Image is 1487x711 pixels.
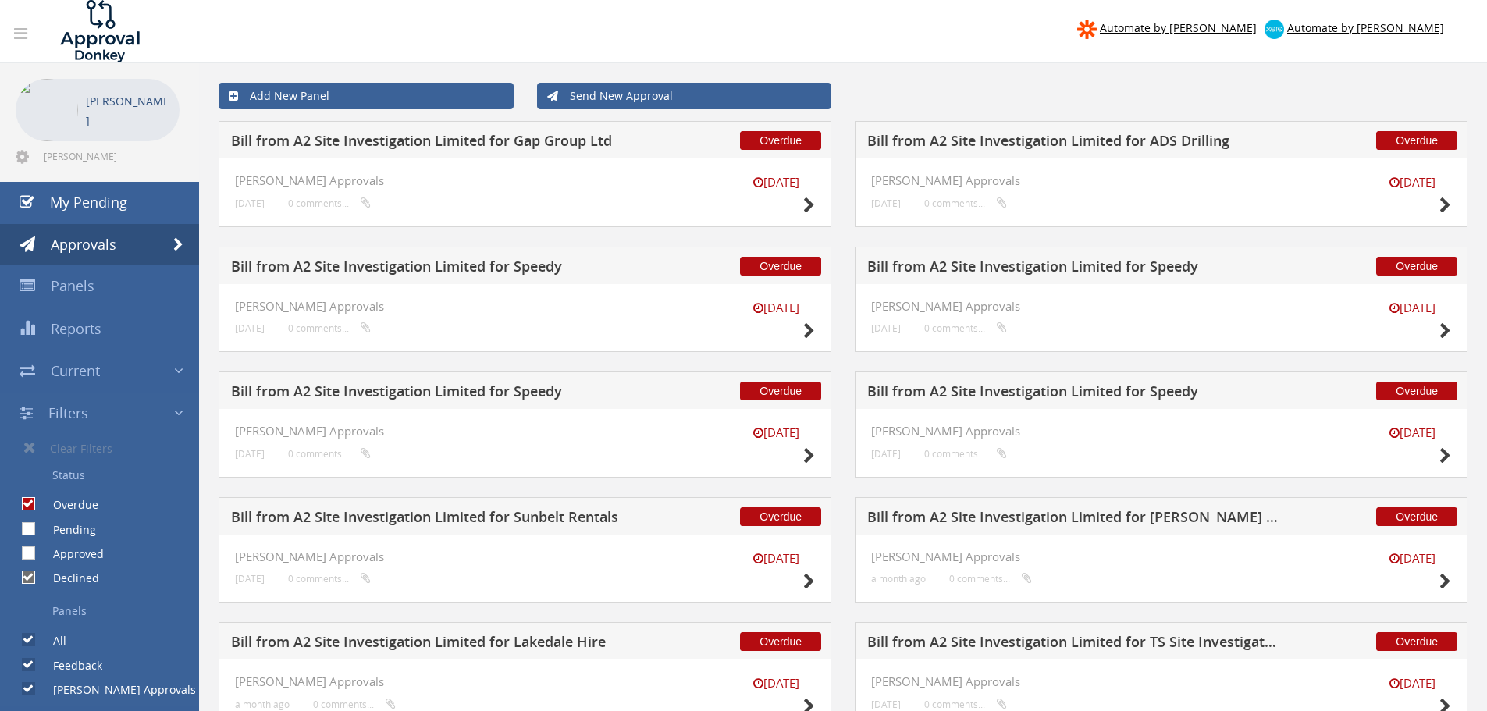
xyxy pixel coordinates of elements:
[12,462,199,489] a: Status
[51,361,100,380] span: Current
[737,550,815,567] small: [DATE]
[288,197,371,209] small: 0 comments...
[12,598,199,624] a: Panels
[871,300,1451,313] h4: [PERSON_NAME] Approvals
[288,322,371,334] small: 0 comments...
[235,197,265,209] small: [DATE]
[1287,20,1444,35] span: Automate by [PERSON_NAME]
[48,403,88,422] span: Filters
[231,133,642,153] h5: Bill from A2 Site Investigation Limited for Gap Group Ltd
[740,131,821,150] span: Overdue
[1373,425,1451,441] small: [DATE]
[1376,131,1457,150] span: Overdue
[867,635,1279,654] h5: Bill from A2 Site Investigation Limited for TS Site Investigation Ltd
[1100,20,1257,35] span: Automate by [PERSON_NAME]
[231,259,642,279] h5: Bill from A2 Site Investigation Limited for Speedy
[51,235,116,254] span: Approvals
[219,83,514,109] a: Add New Panel
[737,300,815,316] small: [DATE]
[288,448,371,460] small: 0 comments...
[537,83,832,109] a: Send New Approval
[924,699,1007,710] small: 0 comments...
[871,197,901,209] small: [DATE]
[37,658,102,674] label: Feedback
[51,319,101,338] span: Reports
[867,259,1279,279] h5: Bill from A2 Site Investigation Limited for Speedy
[235,699,290,710] small: a month ago
[1077,20,1097,39] img: zapier-logomark.png
[1373,174,1451,190] small: [DATE]
[1373,300,1451,316] small: [DATE]
[1373,675,1451,691] small: [DATE]
[871,550,1451,563] h4: [PERSON_NAME] Approvals
[37,633,66,649] label: All
[1376,632,1457,651] span: Overdue
[231,635,642,654] h5: Bill from A2 Site Investigation Limited for Lakedale Hire
[871,322,901,334] small: [DATE]
[871,675,1451,688] h4: [PERSON_NAME] Approvals
[949,573,1032,585] small: 0 comments...
[871,174,1451,187] h4: [PERSON_NAME] Approvals
[740,507,821,526] span: Overdue
[740,257,821,276] span: Overdue
[231,510,642,529] h5: Bill from A2 Site Investigation Limited for Sunbelt Rentals
[37,571,99,586] label: Declined
[924,322,1007,334] small: 0 comments...
[924,448,1007,460] small: 0 comments...
[235,174,815,187] h4: [PERSON_NAME] Approvals
[1376,507,1457,526] span: Overdue
[737,425,815,441] small: [DATE]
[867,510,1279,529] h5: Bill from A2 Site Investigation Limited for [PERSON_NAME] Drilling Ltd
[871,448,901,460] small: [DATE]
[235,425,815,438] h4: [PERSON_NAME] Approvals
[12,434,199,462] a: Clear Filters
[37,546,104,562] label: Approved
[1376,257,1457,276] span: Overdue
[313,699,396,710] small: 0 comments...
[50,193,127,212] span: My Pending
[44,150,176,162] span: [PERSON_NAME][EMAIL_ADDRESS][PERSON_NAME][DOMAIN_NAME]
[867,384,1279,403] h5: Bill from A2 Site Investigation Limited for Speedy
[235,675,815,688] h4: [PERSON_NAME] Approvals
[235,322,265,334] small: [DATE]
[235,573,265,585] small: [DATE]
[737,675,815,691] small: [DATE]
[235,448,265,460] small: [DATE]
[37,682,196,698] label: [PERSON_NAME] Approvals
[37,522,96,538] label: Pending
[288,573,371,585] small: 0 comments...
[86,91,172,130] p: [PERSON_NAME]
[1373,550,1451,567] small: [DATE]
[740,632,821,651] span: Overdue
[867,133,1279,153] h5: Bill from A2 Site Investigation Limited for ADS Drilling
[235,550,815,563] h4: [PERSON_NAME] Approvals
[740,382,821,400] span: Overdue
[871,573,926,585] small: a month ago
[37,497,98,513] label: Overdue
[1265,20,1284,39] img: xero-logo.png
[231,384,642,403] h5: Bill from A2 Site Investigation Limited for Speedy
[51,276,94,295] span: Panels
[737,174,815,190] small: [DATE]
[871,699,901,710] small: [DATE]
[235,300,815,313] h4: [PERSON_NAME] Approvals
[871,425,1451,438] h4: [PERSON_NAME] Approvals
[1376,382,1457,400] span: Overdue
[924,197,1007,209] small: 0 comments...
